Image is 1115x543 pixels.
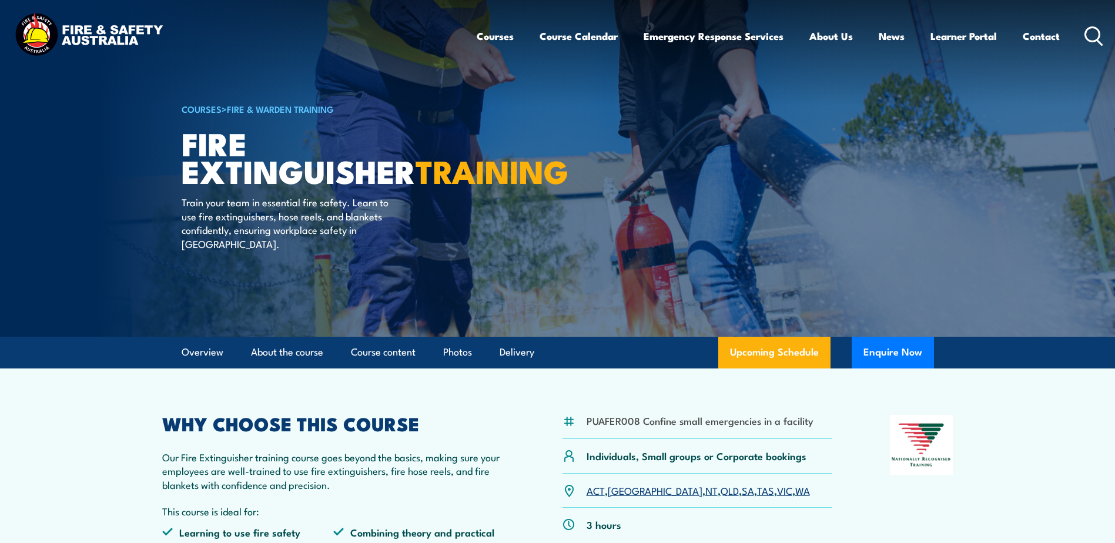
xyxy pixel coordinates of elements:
[443,337,472,368] a: Photos
[809,21,853,52] a: About Us
[587,483,605,497] a: ACT
[500,337,534,368] a: Delivery
[1023,21,1060,52] a: Contact
[718,337,831,368] a: Upcoming Schedule
[757,483,774,497] a: TAS
[587,414,813,427] li: PUAFER008 Confine small emergencies in a facility
[852,337,934,368] button: Enquire Now
[705,483,718,497] a: NT
[587,449,806,462] p: Individuals, Small groups or Corporate bookings
[351,337,416,368] a: Course content
[587,484,810,497] p: , , , , , , ,
[777,483,792,497] a: VIC
[608,483,702,497] a: [GEOGRAPHIC_DATA]
[742,483,754,497] a: SA
[587,518,621,531] p: 3 hours
[930,21,997,52] a: Learner Portal
[251,337,323,368] a: About the course
[162,450,505,491] p: Our Fire Extinguisher training course goes beyond the basics, making sure your employees are well...
[890,415,953,475] img: Nationally Recognised Training logo.
[182,102,472,116] h6: >
[416,146,568,195] strong: TRAINING
[540,21,618,52] a: Course Calendar
[162,415,505,431] h2: WHY CHOOSE THIS COURSE
[795,483,810,497] a: WA
[182,102,222,115] a: COURSES
[227,102,334,115] a: Fire & Warden Training
[182,129,472,184] h1: Fire Extinguisher
[182,195,396,250] p: Train your team in essential fire safety. Learn to use fire extinguishers, hose reels, and blanke...
[721,483,739,497] a: QLD
[879,21,905,52] a: News
[182,337,223,368] a: Overview
[477,21,514,52] a: Courses
[162,504,505,518] p: This course is ideal for:
[644,21,783,52] a: Emergency Response Services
